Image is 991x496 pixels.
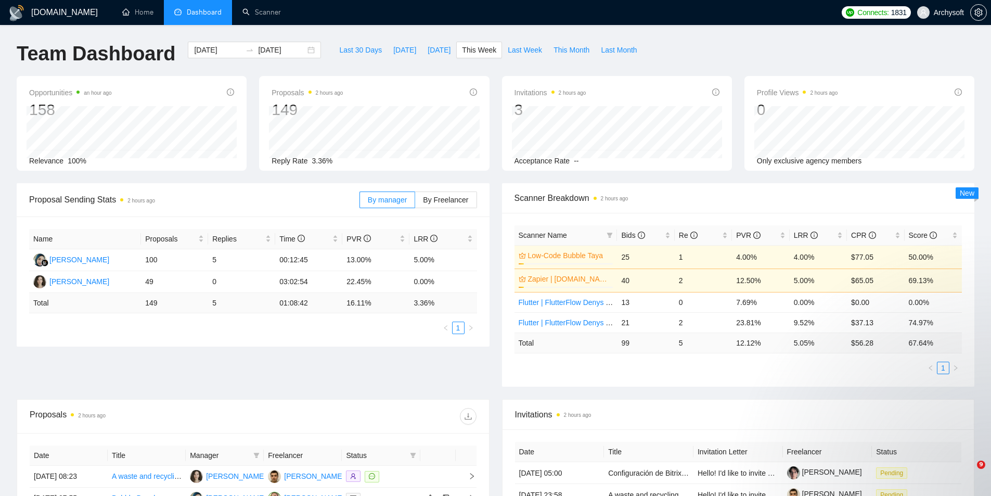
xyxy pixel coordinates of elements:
a: Low-Code Bubble Taya [528,250,611,261]
td: 16.11 % [342,293,409,313]
td: 22.45% [342,271,409,293]
a: A waste and recycling mobile app demo for both our individual and business customers through Replit [112,472,440,480]
span: Dashboard [187,8,222,17]
td: 5 [675,333,732,353]
th: Replies [208,229,275,249]
th: Date [30,446,108,466]
button: Last Week [502,42,548,58]
span: This Month [554,44,589,56]
td: 5.00% [409,249,477,271]
span: right [460,473,475,480]
a: Flutter | FlutterFlow Denys Promt (T,T,S) [519,298,648,307]
th: Freelancer [264,446,342,466]
a: Pending [876,468,911,477]
span: 9 [977,461,985,469]
a: setting [970,8,987,17]
span: LRR [794,231,818,239]
td: 1 [675,245,732,269]
span: By manager [368,196,407,204]
a: homeHome [122,8,153,17]
span: message [369,473,375,479]
span: to [246,46,254,54]
a: Zapier | [DOMAIN_NAME] [PERSON_NAME] [528,273,611,285]
button: [DATE] [388,42,422,58]
img: NA [33,253,46,266]
div: [PERSON_NAME] [284,470,344,482]
time: 2 hours ago [316,90,343,96]
span: Reply Rate [272,157,307,165]
input: End date [258,44,305,56]
img: gigradar-bm.png [41,259,48,266]
a: 1 [453,322,464,334]
td: 0.00% [409,271,477,293]
td: 4.00% [790,245,847,269]
td: 0 [675,292,732,312]
span: filter [410,452,416,459]
div: 3 [514,100,586,120]
th: Title [604,442,693,462]
img: DO [268,470,281,483]
button: Last 30 Days [333,42,388,58]
span: Manager [190,450,249,461]
span: Invitations [515,408,962,421]
span: filter [408,448,418,463]
th: Proposals [141,229,208,249]
td: 50.00% [905,245,962,269]
button: setting [970,4,987,21]
span: info-circle [298,235,305,242]
th: Manager [186,446,264,466]
a: searchScanner [242,8,281,17]
img: c1v-k4X7GFmevqHfK5tak7MlxtSbPKOl5OVbRf_VwZ8pGGqGO9DRwrYjEkkcHab-B3 [787,466,800,479]
td: 01:08:42 [275,293,342,313]
th: Freelancer [783,442,872,462]
img: AS [190,470,203,483]
span: dashboard [174,8,182,16]
span: left [443,325,449,331]
span: info-circle [955,88,962,96]
td: 49 [141,271,208,293]
div: 0 [757,100,838,120]
img: AS [33,275,46,288]
span: crown [519,275,526,283]
span: info-circle [364,235,371,242]
td: 2 [675,312,732,333]
button: This Week [456,42,502,58]
td: 13.00% [342,249,409,271]
td: A waste and recycling mobile app demo for both our individual and business customers through Replit [108,466,186,488]
span: 3.36% [312,157,333,165]
td: Total [514,333,617,353]
span: Last Week [508,44,542,56]
th: Name [29,229,141,249]
a: Configuración de Bitrix24 para Ajuste de Procesos Comerciales [608,469,813,477]
span: 100% [68,157,86,165]
td: Total [29,293,141,313]
span: [DATE] [428,44,451,56]
span: Last 30 Days [339,44,382,56]
button: right [465,322,477,334]
input: Start date [194,44,241,56]
span: Relevance [29,157,63,165]
th: Title [108,446,186,466]
td: 100 [141,249,208,271]
time: an hour ago [84,90,111,96]
li: Next Page [465,322,477,334]
span: info-circle [869,232,876,239]
span: Invitations [514,86,586,99]
iframe: Intercom live chat [956,461,981,486]
button: Last Month [595,42,642,58]
span: Connects: [857,7,889,18]
a: [PERSON_NAME] [787,468,862,476]
time: 2 hours ago [810,90,838,96]
img: upwork-logo.png [846,8,854,17]
span: Status [346,450,405,461]
li: Previous Page [440,322,452,334]
button: download [460,408,477,425]
img: logo [8,5,25,21]
td: 21 [617,312,674,333]
td: 149 [141,293,208,313]
h1: Team Dashboard [17,42,175,66]
span: Pending [876,467,907,479]
a: NA[PERSON_NAME] [33,255,109,263]
td: 03:02:54 [275,271,342,293]
a: DO[PERSON_NAME] [268,472,344,480]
